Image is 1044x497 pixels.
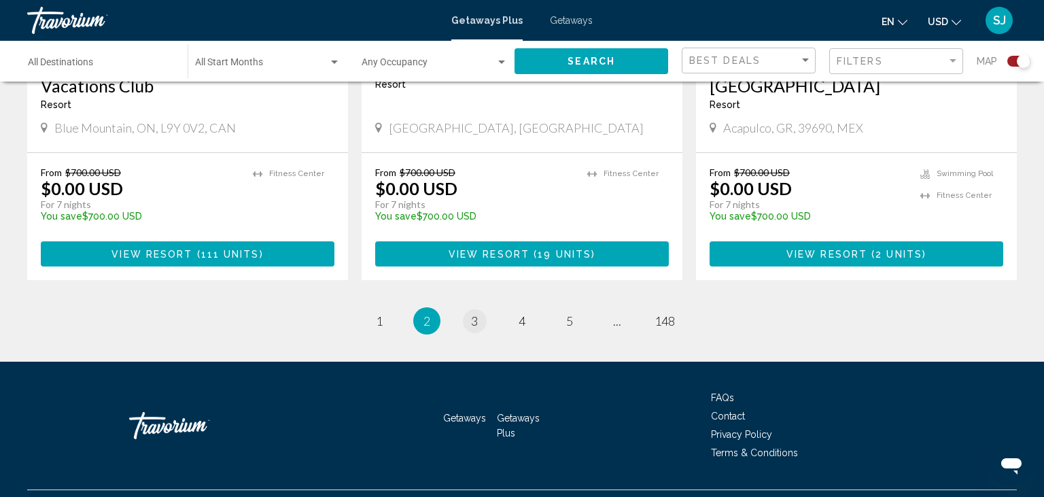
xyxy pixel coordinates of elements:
[538,249,591,260] span: 19 units
[990,443,1033,486] iframe: Button to launch messaging window
[566,313,573,328] span: 5
[515,48,668,73] button: Search
[723,120,863,135] span: Acapulco, GR, 39690, MEX
[550,15,593,26] a: Getaways
[689,55,812,67] mat-select: Sort by
[710,199,907,211] p: For 7 nights
[734,167,790,178] span: $700.00 USD
[375,199,574,211] p: For 7 nights
[376,313,383,328] span: 1
[981,6,1017,35] button: User Menu
[519,313,525,328] span: 4
[710,178,792,199] p: $0.00 USD
[41,211,82,222] span: You save
[375,167,396,178] span: From
[443,413,486,424] a: Getaways
[711,411,745,422] a: Contact
[375,241,669,267] button: View Resort(19 units)
[111,249,192,260] span: View Resort
[27,7,438,34] a: Travorium
[375,211,574,222] p: $700.00 USD
[423,313,430,328] span: 2
[710,211,751,222] span: You save
[993,14,1006,27] span: SJ
[568,56,615,67] span: Search
[389,120,644,135] span: [GEOGRAPHIC_DATA], [GEOGRAPHIC_DATA]
[977,52,997,71] span: Map
[41,241,334,267] button: View Resort(111 units)
[867,249,926,260] span: ( )
[928,16,948,27] span: USD
[41,99,71,110] span: Resort
[882,12,907,31] button: Change language
[375,79,406,90] span: Resort
[937,169,993,178] span: Swimming Pool
[269,169,324,178] span: Fitness Center
[882,16,894,27] span: en
[449,249,529,260] span: View Resort
[937,191,992,200] span: Fitness Center
[65,167,121,178] span: $700.00 USD
[41,167,62,178] span: From
[711,392,734,403] a: FAQs
[875,249,922,260] span: 2 units
[471,313,478,328] span: 3
[711,447,798,458] a: Terms & Conditions
[786,249,867,260] span: View Resort
[711,429,772,440] a: Privacy Policy
[192,249,263,260] span: ( )
[54,120,236,135] span: Blue Mountain, ON, L9Y 0V2, CAN
[710,167,731,178] span: From
[41,178,123,199] p: $0.00 USD
[497,413,540,439] a: Getaways Plus
[710,241,1003,267] button: View Resort(2 units)
[41,199,239,211] p: For 7 nights
[400,167,455,178] span: $700.00 USD
[375,178,457,199] p: $0.00 USD
[655,313,675,328] span: 148
[837,56,883,67] span: Filters
[604,169,659,178] span: Fitness Center
[41,211,239,222] p: $700.00 USD
[928,12,961,31] button: Change currency
[375,211,417,222] span: You save
[689,55,761,66] span: Best Deals
[613,313,621,328] span: ...
[201,249,260,260] span: 111 units
[710,211,907,222] p: $700.00 USD
[829,48,963,75] button: Filter
[451,15,523,26] a: Getaways Plus
[710,99,740,110] span: Resort
[129,405,265,446] a: Travorium
[27,307,1017,335] ul: Pagination
[529,249,595,260] span: ( )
